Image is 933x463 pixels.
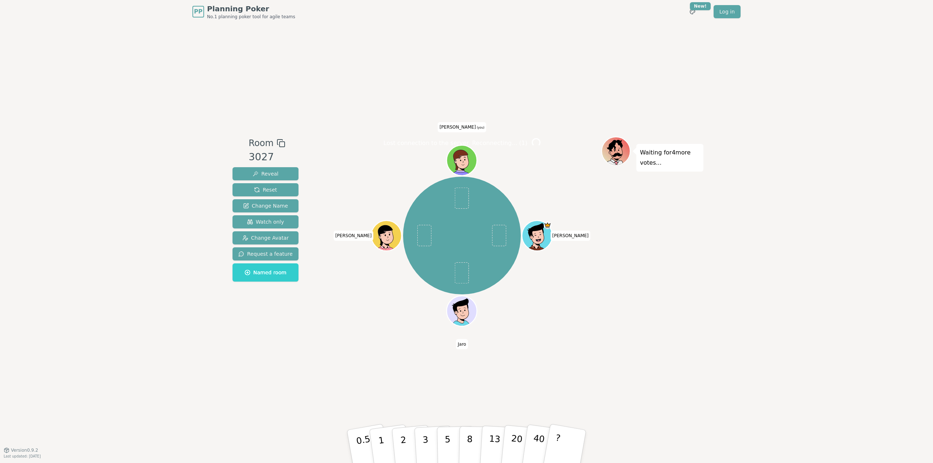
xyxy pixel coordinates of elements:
button: Request a feature [233,247,298,260]
button: Change Avatar [233,231,298,244]
button: Watch only [233,215,298,228]
button: Change Name [233,199,298,212]
span: PP [194,7,202,16]
a: PPPlanning PokerNo.1 planning poker tool for agile teams [192,4,295,20]
a: Log in [714,5,741,18]
button: Reset [233,183,298,196]
span: Click to change your name [333,231,374,241]
span: Room [249,137,273,150]
span: Named room [245,269,286,276]
button: Reveal [233,167,298,180]
div: New! [690,2,711,10]
span: Planning Poker [207,4,295,14]
p: Lost connection to the server. Reconnecting... ( 1 ) [383,138,527,148]
button: Named room [233,263,298,282]
p: Waiting for 4 more votes... [640,148,700,168]
span: Reset [254,186,277,193]
span: Gregor is the host [544,221,551,229]
span: Version 0.9.2 [11,447,38,453]
span: Click to change your name [438,122,486,132]
span: Watch only [247,218,284,225]
button: New! [686,5,699,18]
span: Reveal [253,170,278,177]
span: Last updated: [DATE] [4,454,41,458]
span: Request a feature [238,250,293,258]
button: Click to change your avatar [448,146,476,174]
span: Click to change your name [456,339,468,349]
div: 3027 [249,150,285,165]
span: (you) [476,126,485,129]
span: Click to change your name [550,231,590,241]
span: No.1 planning poker tool for agile teams [207,14,295,20]
span: Change Avatar [242,234,289,242]
span: Change Name [243,202,288,209]
button: Version0.9.2 [4,447,38,453]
